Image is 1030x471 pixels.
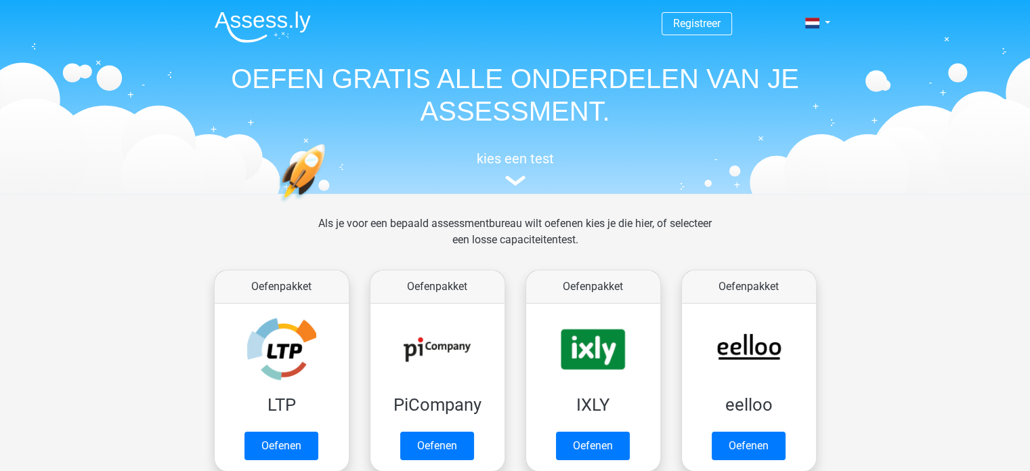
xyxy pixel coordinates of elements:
a: Registreer [673,17,721,30]
a: Oefenen [556,432,630,460]
img: Assessly [215,11,311,43]
a: Oefenen [712,432,786,460]
h5: kies een test [204,150,827,167]
a: kies een test [204,150,827,186]
a: Oefenen [244,432,318,460]
a: Oefenen [400,432,474,460]
div: Als je voor een bepaald assessmentbureau wilt oefenen kies je die hier, of selecteer een losse ca... [307,216,723,264]
img: oefenen [278,144,378,266]
img: assessment [505,176,525,186]
h1: OEFEN GRATIS ALLE ONDERDELEN VAN JE ASSESSMENT. [204,62,827,127]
